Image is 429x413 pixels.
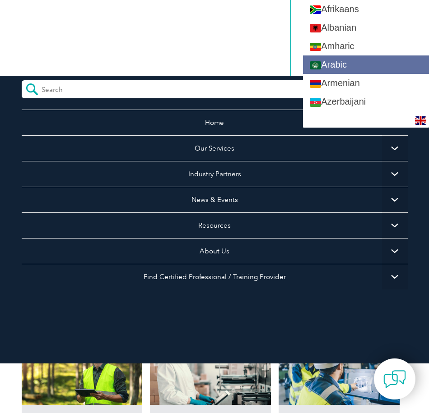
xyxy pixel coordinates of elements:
[22,187,408,212] a: News & Events
[310,24,321,32] img: sq
[303,18,429,37] a: Albanian
[310,43,321,51] img: am
[42,80,122,94] input: Search
[310,5,321,14] img: af
[22,264,408,289] a: Find Certified Professional / Training Provider
[303,37,429,55] a: Amharic
[22,212,408,238] a: Resources
[22,110,408,135] a: Home
[310,80,321,88] img: hy
[303,111,429,130] a: Basque
[310,61,321,70] img: ar
[22,135,408,161] a: Our Services
[22,161,408,187] a: Industry Partners
[303,74,429,92] a: Armenian
[303,92,429,111] a: Azerbaijani
[383,368,406,390] img: contact-chat.png
[22,80,42,98] input: Submit
[310,98,321,107] img: az
[303,55,429,74] a: Arabic
[22,238,408,264] a: About Us
[415,116,426,125] img: en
